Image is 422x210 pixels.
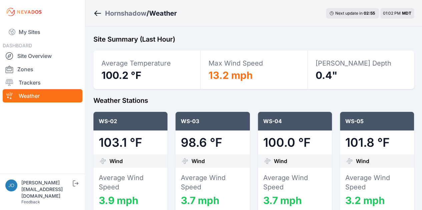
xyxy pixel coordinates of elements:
a: Zones [3,63,82,76]
nav: Breadcrumb [93,5,177,22]
span: / [146,9,149,18]
div: WS-05 [340,112,414,130]
img: jos@nevados.solar [5,179,17,191]
div: WS-02 [93,112,167,130]
dd: 3.9 mph [99,194,162,206]
span: Wind [356,157,369,165]
span: 0.4" [316,69,338,81]
a: Site Overview [3,49,82,63]
span: [PERSON_NAME] Depth [316,59,391,67]
span: DASHBOARD [3,43,32,48]
a: Hornshadow [105,9,146,18]
dd: 98.6 °F [181,136,244,149]
span: Average Temperature [101,59,171,67]
a: Feedback [21,199,40,204]
dd: 3.7 mph [263,194,327,206]
dd: 3.7 mph [181,194,244,206]
span: 100.2 °F [101,69,141,81]
dt: Average Wind Speed [181,173,244,192]
img: Nevados [5,7,43,17]
span: Wind [109,157,123,165]
span: 13.2 mph [208,69,253,81]
dt: Average Wind Speed [345,173,409,192]
div: WS-03 [175,112,250,130]
a: Weather [3,89,82,103]
span: Next update in [335,11,363,16]
dt: Average Wind Speed [263,173,327,192]
dd: 100.0 °F [263,136,327,149]
a: Trackers [3,76,82,89]
span: Wind [274,157,287,165]
div: [PERSON_NAME][EMAIL_ADDRESS][DOMAIN_NAME] [21,179,71,199]
span: Wind [191,157,205,165]
a: My Sites [3,24,82,40]
dd: 103.1 °F [99,136,162,149]
span: Max Wind Speed [208,59,263,67]
h3: Weather [149,9,177,18]
div: WS-04 [258,112,332,130]
span: 01:02 PM [383,11,401,16]
h2: Weather Stations [93,96,414,105]
div: 02 : 55 [364,11,376,16]
dt: Average Wind Speed [99,173,162,192]
span: MDT [402,11,411,16]
dd: 101.8 °F [345,136,409,149]
dd: 3.2 mph [345,194,409,206]
h2: Site Summary (Last Hour) [93,35,414,44]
